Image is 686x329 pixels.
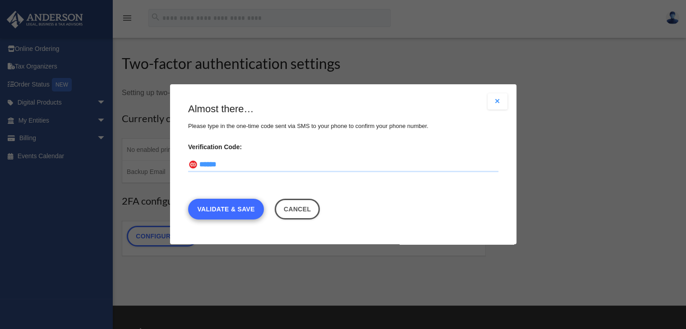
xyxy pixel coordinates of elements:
[188,158,498,173] input: Verification Code:
[188,199,264,220] a: Validate & Save
[188,141,498,153] label: Verification Code:
[274,199,320,220] button: Close this dialog window
[188,102,498,116] h3: Almost there…
[488,93,507,110] button: Close modal
[188,121,498,132] p: Please type in the one-time code sent via SMS to your phone to confirm your phone number.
